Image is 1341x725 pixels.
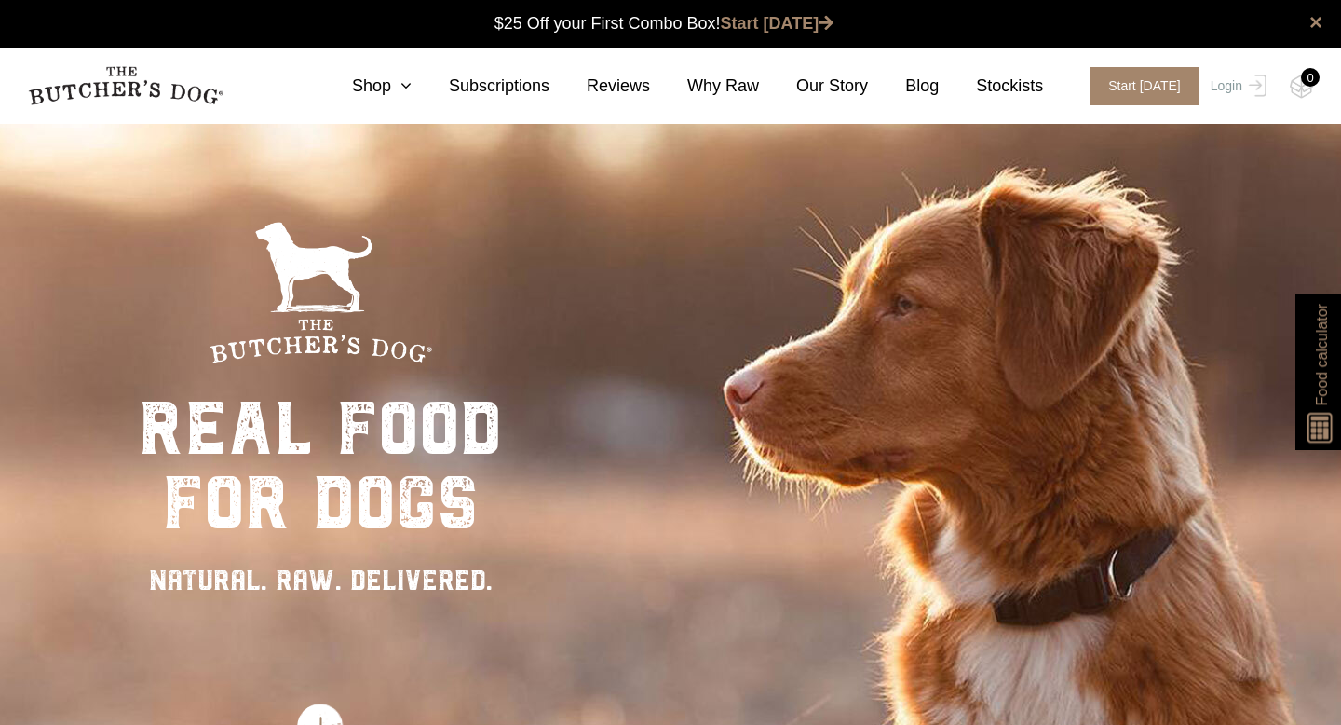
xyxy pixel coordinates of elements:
[1309,11,1322,34] a: close
[549,74,650,99] a: Reviews
[1090,67,1199,105] span: Start [DATE]
[868,74,939,99] a: Blog
[1290,75,1313,99] img: TBD_Cart-Empty.png
[759,74,868,99] a: Our Story
[315,74,412,99] a: Shop
[139,391,502,540] div: real food for dogs
[1206,67,1266,105] a: Login
[721,14,834,33] a: Start [DATE]
[1310,304,1333,405] span: Food calculator
[939,74,1043,99] a: Stockists
[412,74,549,99] a: Subscriptions
[1071,67,1206,105] a: Start [DATE]
[1301,68,1320,87] div: 0
[139,559,502,601] div: NATURAL. RAW. DELIVERED.
[650,74,759,99] a: Why Raw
